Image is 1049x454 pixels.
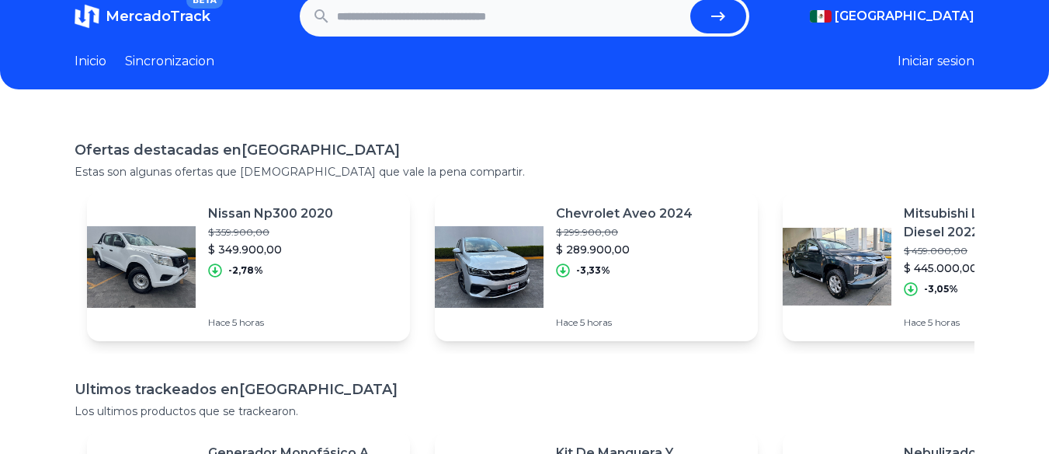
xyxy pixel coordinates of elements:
p: Nissan Np300 2020 [208,204,333,223]
p: $ 289.900,00 [556,242,693,257]
p: Chevrolet Aveo 2024 [556,204,693,223]
img: Featured image [435,212,544,321]
p: $ 359.900,00 [208,226,333,239]
p: Hace 5 horas [208,316,333,329]
p: -3,05% [924,283,958,295]
h1: Ofertas destacadas en [GEOGRAPHIC_DATA] [75,139,974,161]
button: [GEOGRAPHIC_DATA] [810,7,974,26]
a: Sincronizacion [125,52,214,71]
a: Featured imageNissan Np300 2020$ 359.900,00$ 349.900,00-2,78%Hace 5 horas [87,192,410,341]
span: [GEOGRAPHIC_DATA] [835,7,974,26]
p: $ 299.900,00 [556,226,693,239]
span: MercadoTrack [106,8,210,25]
img: Featured image [87,212,196,321]
p: Hace 5 horas [556,316,693,329]
a: Featured imageChevrolet Aveo 2024$ 299.900,00$ 289.900,00-3,33%Hace 5 horas [435,192,758,341]
img: Featured image [783,212,891,321]
a: MercadoTrackBETA [75,4,210,29]
p: $ 349.900,00 [208,242,333,257]
p: Los ultimos productos que se trackearon. [75,403,974,419]
p: -3,33% [576,264,610,277]
img: Mexico [810,10,832,23]
img: MercadoTrack [75,4,99,29]
button: Iniciar sesion [898,52,974,71]
h1: Ultimos trackeados en [GEOGRAPHIC_DATA] [75,379,974,400]
a: Inicio [75,52,106,71]
p: -2,78% [228,264,263,277]
p: Estas son algunas ofertas que [DEMOGRAPHIC_DATA] que vale la pena compartir. [75,164,974,180]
